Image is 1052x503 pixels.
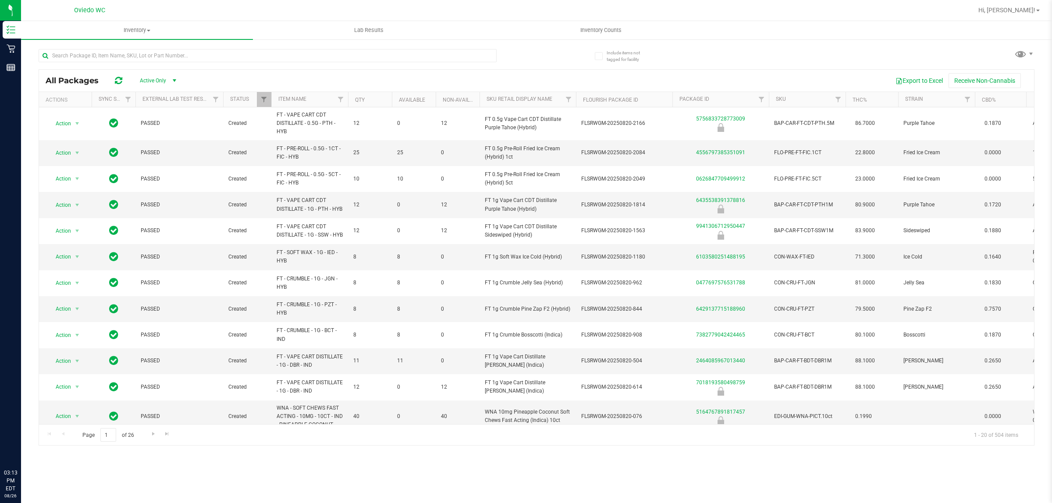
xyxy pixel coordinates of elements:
[581,201,667,209] span: FLSRWGM-20250820-1814
[141,279,218,287] span: PASSED
[982,97,996,103] a: CBD%
[903,201,970,209] span: Purple Tahoe
[109,173,118,185] span: In Sync
[980,146,1006,159] span: 0.0000
[72,277,83,289] span: select
[277,145,343,161] span: FT - PRE-ROLL - 0.5G - 1CT - FIC - HYB
[46,97,88,103] div: Actions
[485,408,571,425] span: WNA 10mg Pineapple Coconut Soft Chews Fast Acting (Indica) 10ct
[441,175,474,183] span: 0
[353,412,387,421] span: 40
[109,251,118,263] span: In Sync
[100,428,116,442] input: 1
[903,227,970,235] span: Sideswiped
[851,276,879,289] span: 81.0000
[7,25,15,34] inline-svg: Inventory
[48,199,71,211] span: Action
[851,329,879,341] span: 80.1000
[774,175,840,183] span: FLO-PRE-FT-FIC.5CT
[353,331,387,339] span: 8
[581,175,667,183] span: FLSRWGM-20250820-2049
[72,355,83,367] span: select
[903,383,970,391] span: [PERSON_NAME]
[147,428,160,440] a: Go to the next page
[903,175,970,183] span: Fried Ice Cream
[277,170,343,187] span: FT - PRE-ROLL - 0.5G - 5CT - FIC - HYB
[353,279,387,287] span: 8
[277,353,343,369] span: FT - VAPE CART DISTILLATE - 1G - DBR - IND
[441,149,474,157] span: 0
[485,331,571,339] span: FT 1g Crumble Bosscotti (Indica)
[485,115,571,132] span: FT 0.5g Vape Cart CDT Distillate Purple Tahoe (Hybrid)
[48,277,71,289] span: Action
[7,44,15,53] inline-svg: Retail
[980,251,1006,263] span: 0.1640
[72,147,83,159] span: select
[141,227,218,235] span: PASSED
[441,412,474,421] span: 40
[581,383,667,391] span: FLSRWGM-20250820-614
[903,357,970,365] span: [PERSON_NAME]
[851,410,876,423] span: 0.1990
[21,21,253,39] a: Inventory
[141,357,218,365] span: PASSED
[397,279,430,287] span: 8
[485,353,571,369] span: FT 1g Vape Cart Distillate [PERSON_NAME] (Indica)
[851,381,879,393] span: 88.1000
[74,7,105,14] span: Oviedo WC
[583,97,638,103] a: Flourish Package ID
[696,280,745,286] a: 0477697576531788
[72,173,83,185] span: select
[48,410,71,422] span: Action
[569,26,633,34] span: Inventory Counts
[774,227,840,235] span: BAP-CAR-FT-CDT-SSW1M
[980,410,1006,423] span: 0.0000
[903,149,970,157] span: Fried Ice Cream
[277,379,343,395] span: FT - VAPE CART DISTILLATE - 1G - DBR - IND
[353,175,387,183] span: 10
[277,301,343,317] span: FT - CRUMBLE - 1G - PZT - HYB
[353,119,387,128] span: 12
[671,205,770,213] div: Quarantine
[397,331,430,339] span: 8
[353,383,387,391] span: 12
[342,26,395,34] span: Lab Results
[774,383,840,391] span: BAP-CAR-FT-BDT-DBR1M
[48,355,71,367] span: Action
[353,201,387,209] span: 12
[353,253,387,261] span: 8
[671,416,770,425] div: Newly Received
[46,76,107,85] span: All Packages
[141,201,218,209] span: PASSED
[109,276,118,289] span: In Sync
[774,412,840,421] span: EDI-GUM-WNA-PICT.10ct
[978,7,1035,14] span: Hi, [PERSON_NAME]!
[485,21,717,39] a: Inventory Counts
[581,149,667,157] span: FLSRWGM-20250820-2084
[441,331,474,339] span: 0
[109,117,118,129] span: In Sync
[228,279,266,287] span: Created
[581,227,667,235] span: FLSRWGM-20250820-1563
[21,26,253,34] span: Inventory
[48,225,71,237] span: Action
[671,123,770,132] div: Quarantine
[441,383,474,391] span: 12
[228,201,266,209] span: Created
[353,149,387,157] span: 25
[277,223,343,239] span: FT - VAPE CART CDT DISTILLATE - 1G - SSW - HYB
[72,303,83,315] span: select
[397,383,430,391] span: 0
[277,111,343,136] span: FT - VAPE CART CDT DISTILLATE - 0.5G - PTH - HYB
[141,383,218,391] span: PASSED
[696,223,745,229] a: 9941306712950447
[228,119,266,128] span: Created
[851,303,879,315] span: 79.5000
[109,146,118,159] span: In Sync
[72,117,83,130] span: select
[109,354,118,367] span: In Sync
[72,410,83,422] span: select
[851,117,879,130] span: 86.7000
[980,173,1006,185] span: 0.0000
[277,326,343,343] span: FT - CRUMBLE - 1G - BCT - IND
